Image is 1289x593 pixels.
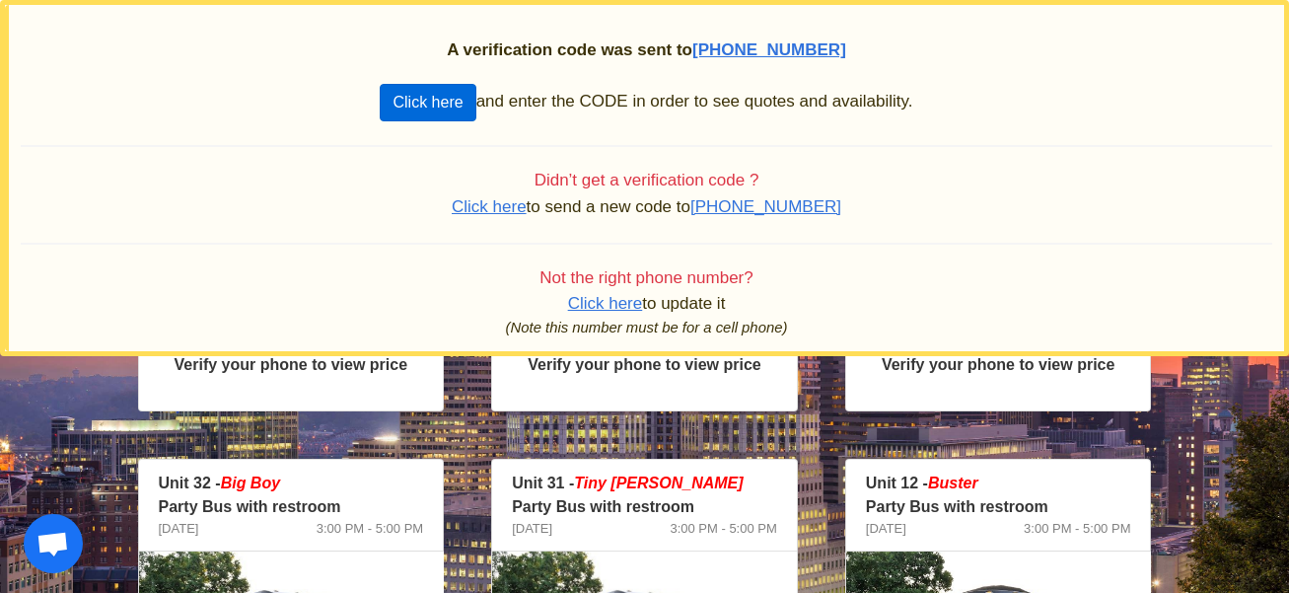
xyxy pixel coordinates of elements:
[159,519,199,539] span: [DATE]
[452,197,527,216] span: Click here
[380,84,475,121] button: Click here
[21,268,1272,288] h4: Not the right phone number?
[506,320,788,335] i: (Note this number must be for a cell phone)
[882,356,1115,373] strong: Verify your phone to view price
[175,356,408,373] strong: Verify your phone to view price
[866,472,1131,495] p: Unit 12 -
[928,475,978,491] em: Buster
[670,519,776,539] span: 3:00 PM - 5:00 PM
[568,294,643,313] span: Click here
[512,519,552,539] span: [DATE]
[692,40,846,59] span: [PHONE_NUMBER]
[317,519,423,539] span: 3:00 PM - 5:00 PM
[574,475,743,491] span: Tiny [PERSON_NAME]
[690,197,841,216] span: [PHONE_NUMBER]
[24,514,83,573] div: Open chat
[21,195,1272,219] p: to send a new code to
[159,472,424,495] p: Unit 32 -
[528,356,761,373] strong: Verify your phone to view price
[21,84,1272,121] p: and enter the CODE in order to see quotes and availability.
[866,495,1131,519] p: Party Bus with restroom
[159,495,424,519] p: Party Bus with restroom
[221,475,280,491] em: Big Boy
[21,40,1272,60] h2: A verification code was sent to
[1024,519,1130,539] span: 3:00 PM - 5:00 PM
[512,495,777,519] p: Party Bus with restroom
[21,292,1272,316] p: to update it
[866,519,906,539] span: [DATE]
[21,171,1272,190] h4: Didn’t get a verification code ?
[512,472,777,495] p: Unit 31 -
